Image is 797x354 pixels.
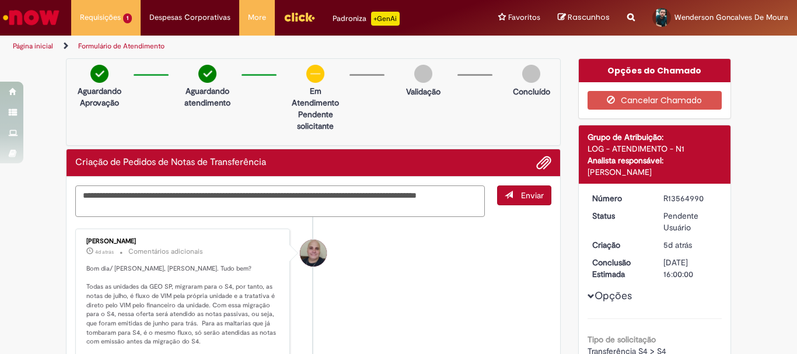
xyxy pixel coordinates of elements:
span: 4d atrás [95,248,114,255]
div: [DATE] 16:00:00 [663,257,718,280]
small: Comentários adicionais [128,247,203,257]
a: Formulário de Atendimento [78,41,165,51]
a: Página inicial [13,41,53,51]
span: Wenderson Goncalves De Moura [674,12,788,22]
span: Requisições [80,12,121,23]
span: Despesas Corporativas [149,12,230,23]
button: Adicionar anexos [536,155,551,170]
textarea: Digite sua mensagem aqui... [75,185,485,217]
dt: Número [583,192,655,204]
div: R13564990 [663,192,718,204]
div: Analista responsável: [588,155,722,166]
img: check-circle-green.png [90,65,109,83]
button: Enviar [497,185,551,205]
time: 25/09/2025 07:17:18 [663,240,692,250]
div: [PERSON_NAME] [86,238,281,245]
div: Padroniza [333,12,400,26]
div: LOG - ATENDIMENTO - N1 [588,143,722,155]
div: 25/09/2025 07:17:18 [663,239,718,251]
img: ServiceNow [1,6,61,29]
button: Cancelar Chamado [588,91,722,110]
span: 1 [123,13,132,23]
div: Opções do Chamado [579,59,731,82]
div: [PERSON_NAME] [588,166,722,178]
ul: Trilhas de página [9,36,523,57]
b: Tipo de solicitação [588,334,656,345]
p: +GenAi [371,12,400,26]
span: Rascunhos [568,12,610,23]
img: img-circle-grey.png [522,65,540,83]
p: Pendente solicitante [287,108,344,132]
h2: Criação de Pedidos de Notas de Transferência Histórico de tíquete [75,157,266,168]
span: Enviar [521,190,544,201]
img: check-circle-green.png [198,65,216,83]
div: Grupo de Atribuição: [588,131,722,143]
span: More [248,12,266,23]
a: Rascunhos [558,12,610,23]
span: Favoritos [508,12,540,23]
div: Pendente Usuário [663,210,718,233]
img: circle-minus.png [306,65,324,83]
p: Concluído [513,86,550,97]
p: Aguardando Aprovação [71,85,128,108]
p: Aguardando atendimento [179,85,236,108]
img: click_logo_yellow_360x200.png [284,8,315,26]
p: Validação [406,86,441,97]
img: img-circle-grey.png [414,65,432,83]
dt: Status [583,210,655,222]
dt: Conclusão Estimada [583,257,655,280]
dt: Criação [583,239,655,251]
p: Em Atendimento [287,85,344,108]
span: 5d atrás [663,240,692,250]
time: 25/09/2025 16:54:37 [95,248,114,255]
div: Leonardo Manoel De Souza [300,240,327,267]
